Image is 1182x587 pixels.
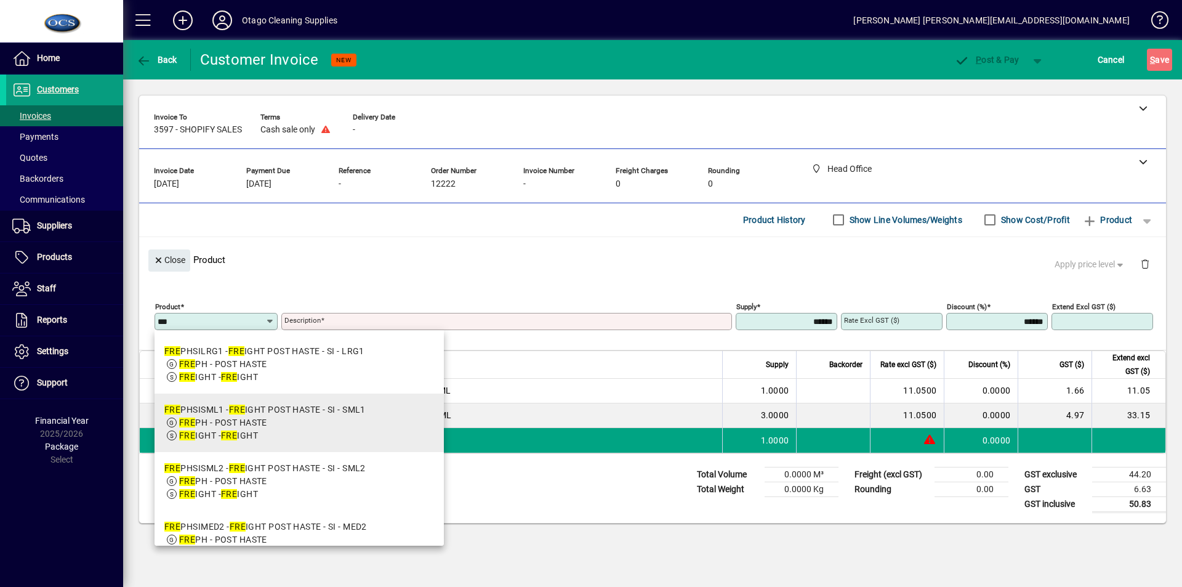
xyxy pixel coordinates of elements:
[1018,467,1092,482] td: GST exclusive
[691,467,765,482] td: Total Volume
[736,302,757,310] mat-label: Supply
[6,147,123,168] a: Quotes
[761,434,789,447] span: 1.0000
[968,358,1010,371] span: Discount (%)
[229,463,245,473] em: FRE
[284,330,722,343] mat-error: Required
[878,409,936,421] div: 11.0500
[766,358,789,371] span: Supply
[139,237,1166,282] div: Product
[1055,258,1126,271] span: Apply price level
[1130,258,1160,269] app-page-header-button: Delete
[761,409,789,421] span: 3.0000
[999,214,1070,226] label: Show Cost/Profit
[260,125,315,135] span: Cash sale only
[179,476,267,486] span: PH - POST HASTE
[844,316,899,325] mat-label: Rate excl GST ($)
[1098,50,1125,70] span: Cancel
[708,179,713,189] span: 0
[37,346,68,356] span: Settings
[45,442,78,451] span: Package
[154,125,242,135] span: 3597 - SHOPIFY SALES
[179,372,195,382] em: FRE
[6,126,123,147] a: Payments
[935,482,1008,496] td: 0.00
[1142,2,1167,43] a: Knowledge Base
[230,522,246,532] em: FRE
[1100,351,1150,378] span: Extend excl GST ($)
[179,489,258,499] span: IGHT - IGHT
[1092,467,1166,482] td: 44.20
[179,535,267,544] span: PH - POST HASTE
[6,189,123,210] a: Communications
[179,431,195,440] em: FRE
[164,462,366,475] div: PHSISML2 - IGHT POST HASTE - SI - SML2
[353,125,355,135] span: -
[6,211,123,241] a: Suppliers
[1092,482,1166,496] td: 6.63
[1018,496,1092,512] td: GST inclusive
[221,489,237,499] em: FRE
[153,250,185,270] span: Close
[155,511,444,569] mat-option: FREPHSIMED2 - FREIGHT POST HASTE - SI - MED2
[145,254,193,265] app-page-header-button: Close
[37,378,68,387] span: Support
[431,179,456,189] span: 12222
[179,476,195,486] em: FRE
[154,179,179,189] span: [DATE]
[339,179,341,189] span: -
[1147,49,1172,71] button: Save
[12,174,63,184] span: Backorders
[37,283,56,293] span: Staff
[955,55,1019,65] span: ost & Pay
[37,315,67,325] span: Reports
[1059,358,1084,371] span: GST ($)
[765,467,838,482] td: 0.0000 M³
[179,359,267,369] span: PH - POST HASTE
[12,153,47,163] span: Quotes
[6,273,123,304] a: Staff
[221,431,237,440] em: FRE
[179,359,195,369] em: FRE
[164,520,367,533] div: PHSIMED2 - IGHT POST HASTE - SI - MED2
[1095,49,1128,71] button: Cancel
[1092,496,1166,512] td: 50.83
[155,335,444,394] mat-option: FREPHSILRG1 - FREIGHT POST HASTE - SI - LRG1
[228,346,244,356] em: FRE
[12,132,58,142] span: Payments
[37,84,79,94] span: Customers
[6,305,123,336] a: Reports
[203,9,242,31] button: Profile
[155,302,180,310] mat-label: Product
[523,179,526,189] span: -
[1150,50,1169,70] span: ave
[765,482,838,496] td: 0.0000 Kg
[164,345,364,358] div: PHSILRG1 - IGHT POST HASTE - SI - LRG1
[123,49,191,71] app-page-header-button: Back
[148,249,190,272] button: Close
[164,403,366,416] div: PHSISML1 - IGHT POST HASTE - SI - SML1
[1092,403,1165,428] td: 33.15
[1150,55,1155,65] span: S
[847,214,962,226] label: Show Line Volumes/Weights
[12,111,51,121] span: Invoices
[179,418,195,427] em: FRE
[949,49,1026,71] button: Post & Pay
[37,221,72,230] span: Suppliers
[935,467,1008,482] td: 0.00
[761,384,789,397] span: 1.0000
[164,346,180,356] em: FRE
[6,105,123,126] a: Invoices
[37,252,72,262] span: Products
[1018,482,1092,496] td: GST
[35,416,89,426] span: Financial Year
[179,418,267,427] span: PH - POST HASTE
[179,372,258,382] span: IGHT - IGHT
[12,195,85,204] span: Communications
[616,179,621,189] span: 0
[164,463,180,473] em: FRE
[878,384,936,397] div: 11.0500
[246,179,271,189] span: [DATE]
[136,55,177,65] span: Back
[200,50,319,70] div: Customer Invoice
